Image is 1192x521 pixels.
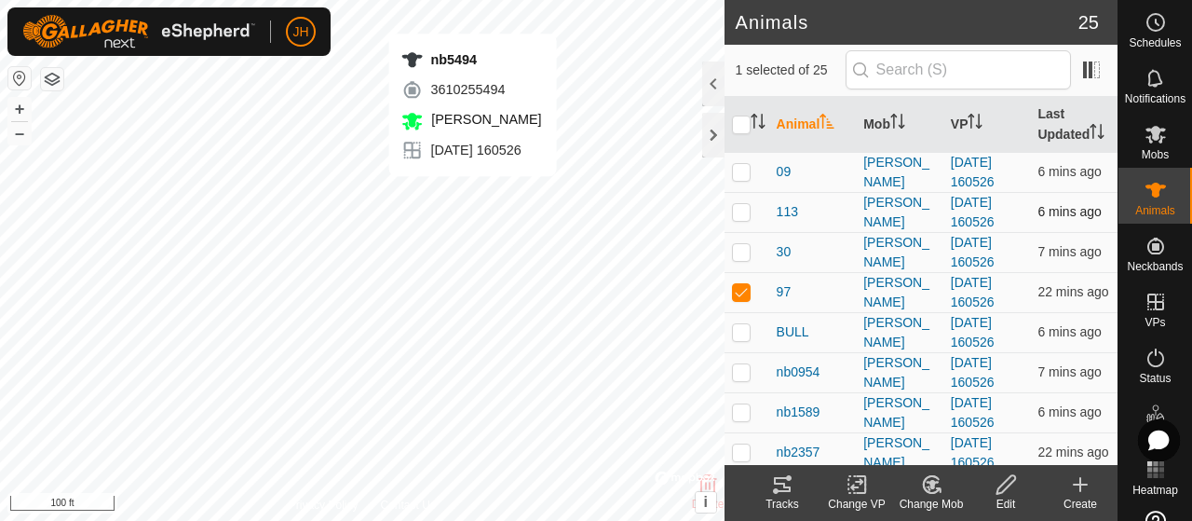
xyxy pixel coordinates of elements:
span: Schedules [1129,37,1181,48]
button: Map Layers [41,68,63,90]
span: Animals [1135,205,1175,216]
a: [DATE] 160526 [951,315,995,350]
a: [DATE] 160526 [951,155,995,189]
div: Tracks [745,496,819,513]
span: [PERSON_NAME] [427,112,541,127]
span: Notifications [1125,93,1185,104]
span: Mobs [1142,149,1169,160]
div: [PERSON_NAME] [863,233,936,272]
button: Reset Map [8,67,31,89]
span: 15 Aug 2025, 8:48 pm [1037,204,1101,219]
a: [DATE] 160526 [951,235,995,269]
span: 1 selected of 25 [736,61,846,80]
p-sorticon: Activate to sort [968,117,982,131]
div: Create [1043,496,1117,513]
button: i [696,492,716,513]
span: 97 [777,282,792,302]
span: nb2357 [777,443,820,462]
div: [PERSON_NAME] [863,433,936,473]
button: – [8,122,31,144]
div: [PERSON_NAME] [863,153,936,192]
div: Edit [968,496,1043,513]
span: 15 Aug 2025, 8:48 pm [1037,164,1101,179]
span: BULL [777,322,809,342]
div: [PERSON_NAME] [863,353,936,392]
a: [DATE] 160526 [951,395,995,430]
th: Last Updated [1030,97,1117,153]
p-sorticon: Activate to sort [890,117,905,131]
img: Gallagher Logo [22,15,255,48]
div: Change Mob [894,496,968,513]
span: 15 Aug 2025, 8:33 pm [1037,284,1108,299]
span: nb0954 [777,363,820,382]
p-sorticon: Activate to sort [751,117,765,131]
span: Neckbands [1127,261,1183,272]
div: [PERSON_NAME] [863,393,936,432]
span: 09 [777,162,792,182]
input: Search (S) [846,50,1071,89]
span: 25 [1078,8,1099,36]
div: 3610255494 [400,78,541,101]
a: Contact Us [380,497,435,514]
span: i [703,494,707,510]
div: nb5494 [400,48,541,71]
a: Privacy Policy [289,497,359,514]
p-sorticon: Activate to sort [1090,127,1104,142]
th: VP [943,97,1031,153]
span: nb1589 [777,403,820,422]
span: 15 Aug 2025, 8:33 pm [1037,445,1108,459]
span: 15 Aug 2025, 8:48 pm [1037,404,1101,419]
p-sorticon: Activate to sort [819,117,834,131]
button: + [8,98,31,120]
span: VPs [1145,317,1165,328]
div: [PERSON_NAME] [863,313,936,352]
span: 15 Aug 2025, 8:48 pm [1037,244,1101,259]
span: 15 Aug 2025, 8:48 pm [1037,324,1101,339]
div: [DATE] 160526 [400,140,541,162]
a: [DATE] 160526 [951,435,995,470]
span: 113 [777,202,798,222]
th: Animal [769,97,857,153]
a: [DATE] 160526 [951,275,995,309]
span: JH [292,22,308,42]
div: [PERSON_NAME] [863,193,936,232]
span: 15 Aug 2025, 8:48 pm [1037,364,1101,379]
span: Heatmap [1132,485,1178,496]
div: Change VP [819,496,894,513]
a: [DATE] 160526 [951,195,995,229]
a: [DATE] 160526 [951,355,995,390]
th: Mob [856,97,943,153]
h2: Animals [736,11,1078,34]
div: [PERSON_NAME] [863,273,936,312]
span: 30 [777,242,792,262]
span: Status [1139,373,1171,384]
